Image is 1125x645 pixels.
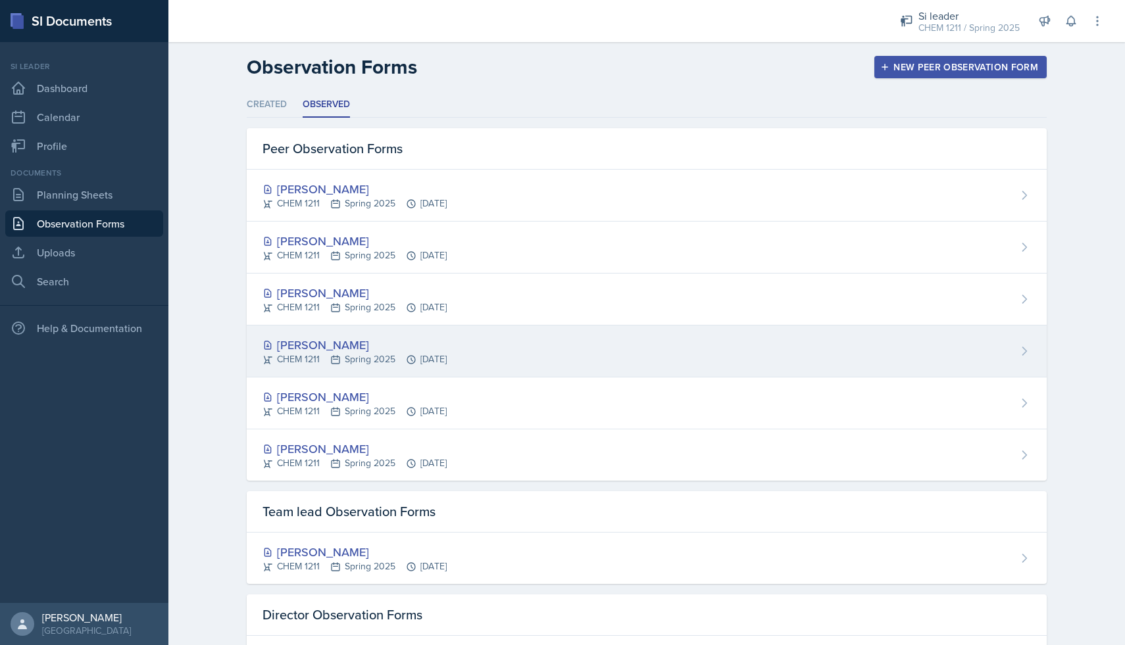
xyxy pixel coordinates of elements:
[262,300,447,314] div: CHEM 1211 Spring 2025 [DATE]
[5,133,163,159] a: Profile
[918,21,1020,35] div: CHEM 1211 / Spring 2025
[247,128,1047,170] div: Peer Observation Forms
[262,197,447,210] div: CHEM 1211 Spring 2025 [DATE]
[262,232,447,250] div: [PERSON_NAME]
[5,60,163,72] div: Si leader
[247,491,1047,533] div: Team lead Observation Forms
[247,55,417,79] h2: Observation Forms
[262,543,447,561] div: [PERSON_NAME]
[5,239,163,266] a: Uploads
[262,404,447,418] div: CHEM 1211 Spring 2025 [DATE]
[883,62,1038,72] div: New Peer Observation Form
[5,104,163,130] a: Calendar
[262,284,447,302] div: [PERSON_NAME]
[247,377,1047,429] a: [PERSON_NAME] CHEM 1211Spring 2025[DATE]
[247,594,1047,636] div: Director Observation Forms
[5,315,163,341] div: Help & Documentation
[247,170,1047,222] a: [PERSON_NAME] CHEM 1211Spring 2025[DATE]
[5,268,163,295] a: Search
[262,352,447,366] div: CHEM 1211 Spring 2025 [DATE]
[247,274,1047,325] a: [PERSON_NAME] CHEM 1211Spring 2025[DATE]
[262,440,447,458] div: [PERSON_NAME]
[262,388,447,406] div: [PERSON_NAME]
[5,210,163,237] a: Observation Forms
[247,533,1047,584] a: [PERSON_NAME] CHEM 1211Spring 2025[DATE]
[262,560,447,573] div: CHEM 1211 Spring 2025 [DATE]
[247,429,1047,481] a: [PERSON_NAME] CHEM 1211Spring 2025[DATE]
[247,92,287,118] li: Created
[5,167,163,179] div: Documents
[247,222,1047,274] a: [PERSON_NAME] CHEM 1211Spring 2025[DATE]
[42,624,131,637] div: [GEOGRAPHIC_DATA]
[262,249,447,262] div: CHEM 1211 Spring 2025 [DATE]
[42,611,131,624] div: [PERSON_NAME]
[874,56,1047,78] button: New Peer Observation Form
[262,336,447,354] div: [PERSON_NAME]
[5,181,163,208] a: Planning Sheets
[247,325,1047,377] a: [PERSON_NAME] CHEM 1211Spring 2025[DATE]
[918,8,1020,24] div: Si leader
[262,456,447,470] div: CHEM 1211 Spring 2025 [DATE]
[5,75,163,101] a: Dashboard
[303,92,350,118] li: Observed
[262,180,447,198] div: [PERSON_NAME]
